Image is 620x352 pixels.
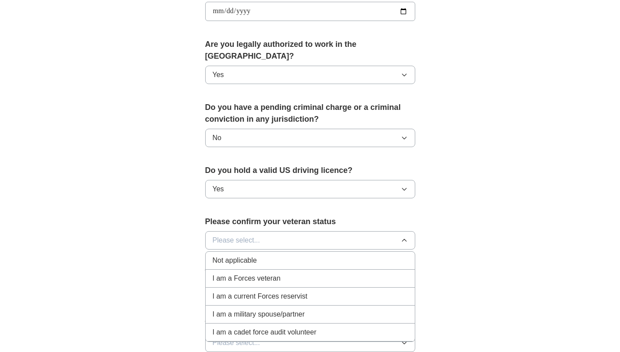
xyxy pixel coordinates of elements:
[205,129,415,147] button: No
[213,291,308,302] span: I am a current Forces reservist
[213,70,224,80] span: Yes
[205,165,415,176] label: Do you hold a valid US driving licence?
[205,216,415,228] label: Please confirm your veteran status
[213,327,316,338] span: I am a cadet force audit volunteer
[213,235,260,246] span: Please select...
[213,338,260,348] span: Please select...
[205,231,415,250] button: Please select...
[205,39,415,62] label: Are you legally authorized to work in the [GEOGRAPHIC_DATA]?
[205,180,415,198] button: Yes
[205,102,415,125] label: Do you have a pending criminal charge or a criminal conviction in any jurisdiction?
[213,255,257,266] span: Not applicable
[205,66,415,84] button: Yes
[213,273,281,284] span: I am a Forces veteran
[213,309,305,320] span: I am a military spouse/partner
[213,184,224,194] span: Yes
[205,334,415,352] button: Please select...
[213,133,221,143] span: No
